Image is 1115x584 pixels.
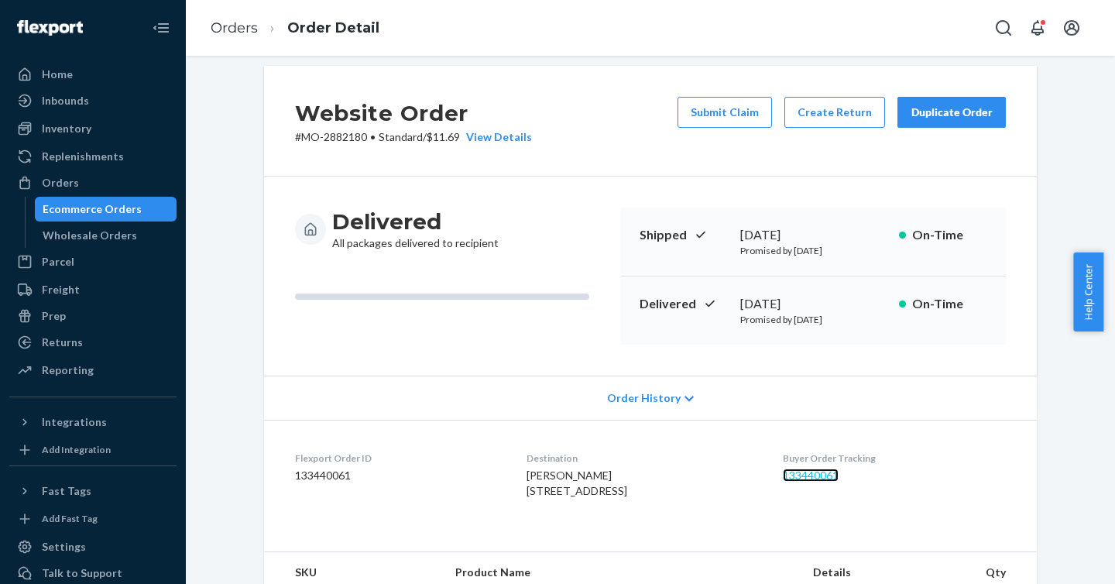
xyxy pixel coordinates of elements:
[42,149,124,164] div: Replenishments
[9,358,177,383] a: Reporting
[295,97,532,129] h2: Website Order
[1022,12,1053,43] button: Open notifications
[9,304,177,328] a: Prep
[988,12,1019,43] button: Open Search Box
[9,170,177,195] a: Orders
[911,105,993,120] div: Duplicate Order
[527,452,757,465] dt: Destination
[9,116,177,141] a: Inventory
[42,414,107,430] div: Integrations
[42,67,73,82] div: Home
[42,175,79,191] div: Orders
[17,20,83,36] img: Flexport logo
[42,121,91,136] div: Inventory
[9,510,177,528] a: Add Fast Tag
[527,469,627,497] span: [PERSON_NAME] [STREET_ADDRESS]
[42,282,80,297] div: Freight
[287,19,379,36] a: Order Detail
[783,452,1006,465] dt: Buyer Order Tracking
[42,565,122,581] div: Talk to Support
[295,452,502,465] dt: Flexport Order ID
[42,362,94,378] div: Reporting
[1073,252,1103,332] button: Help Center
[9,534,177,559] a: Settings
[783,469,839,482] a: 133440061
[912,295,987,313] p: On-Time
[740,226,887,244] div: [DATE]
[295,468,502,483] dd: 133440061
[332,208,499,251] div: All packages delivered to recipient
[912,226,987,244] p: On-Time
[42,512,98,525] div: Add Fast Tag
[640,295,728,313] p: Delivered
[784,97,885,128] button: Create Return
[9,62,177,87] a: Home
[42,93,89,108] div: Inbounds
[9,277,177,302] a: Freight
[332,208,499,235] h3: Delivered
[43,228,137,243] div: Wholesale Orders
[35,197,177,222] a: Ecommerce Orders
[740,313,887,326] p: Promised by [DATE]
[9,88,177,113] a: Inbounds
[897,97,1006,128] button: Duplicate Order
[9,410,177,435] button: Integrations
[42,483,91,499] div: Fast Tags
[35,223,177,248] a: Wholesale Orders
[9,330,177,355] a: Returns
[42,443,111,456] div: Add Integration
[740,295,887,313] div: [DATE]
[211,19,258,36] a: Orders
[9,441,177,459] a: Add Integration
[370,130,376,143] span: •
[198,5,392,51] ol: breadcrumbs
[640,226,728,244] p: Shipped
[460,129,532,145] button: View Details
[42,308,66,324] div: Prep
[42,539,86,555] div: Settings
[9,144,177,169] a: Replenishments
[42,335,83,350] div: Returns
[9,479,177,503] button: Fast Tags
[42,254,74,270] div: Parcel
[1056,12,1087,43] button: Open account menu
[43,201,142,217] div: Ecommerce Orders
[740,244,887,257] p: Promised by [DATE]
[295,129,532,145] p: # MO-2882180 / $11.69
[678,97,772,128] button: Submit Claim
[379,130,423,143] span: Standard
[146,12,177,43] button: Close Navigation
[607,390,681,406] span: Order History
[9,249,177,274] a: Parcel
